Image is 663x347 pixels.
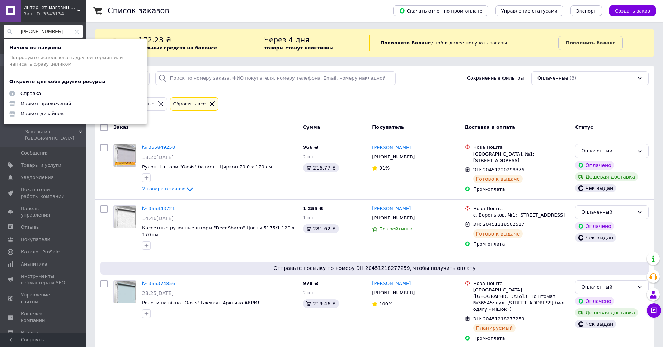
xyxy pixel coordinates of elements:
a: [PERSON_NAME] [372,280,411,287]
span: Доставка и оплата [465,124,515,130]
span: ЭН: 20451218277259 [473,316,525,322]
span: 0 [79,129,82,142]
span: Через 4 дня [264,35,309,44]
div: Оплачено [575,161,614,170]
span: 14:46[DATE] [142,215,174,221]
a: Справка [4,89,46,99]
button: Создать заказ [609,5,656,16]
span: 23:25[DATE] [142,290,174,296]
a: № 355374856 [142,281,175,286]
div: Чек выдан [575,320,616,328]
div: Откройте для себя другие ресурсы [4,79,111,85]
span: 2 шт. [303,290,316,295]
span: 100% [379,301,392,306]
span: (3) [570,75,576,81]
div: Чек выдан [575,184,616,192]
span: Каталог ProSale [21,249,60,255]
a: Рулонні штори "Oasis" батист - Циркон 70.0 x 170 cм [142,164,272,170]
b: товары станут неактивны [264,45,334,51]
span: Товары и услуги [21,162,61,168]
span: -172.23 ₴ [136,35,171,44]
div: , чтоб и далее получать заказы [369,35,558,51]
div: 216.77 ₴ [303,163,339,172]
b: Пополнить баланс [566,40,615,46]
a: № 355849258 [142,144,175,150]
a: Фото товару [113,280,136,303]
div: [GEOGRAPHIC_DATA], №1: [STREET_ADDRESS] [473,151,570,164]
span: Оплаченные [537,75,568,82]
div: Справка [15,89,46,99]
a: Фото товару [113,144,136,167]
div: Ваш ID: 3343134 [23,11,86,17]
span: ЭН: 20451220298376 [473,167,525,172]
div: Готово к выдаче [473,175,523,183]
div: Пром-оплата [473,335,570,342]
div: Оплачено [575,222,614,230]
span: Отзывы [21,224,40,230]
a: Маркет приложений [4,99,77,109]
span: Статус [575,124,593,130]
span: Маркет [21,329,39,336]
a: № 355443721 [142,206,175,211]
div: 281.62 ₴ [303,224,339,233]
span: 91% [379,165,390,171]
span: 13:20[DATE] [142,155,174,160]
span: ЭН: 20451218502517 [473,222,525,227]
span: Экспорт [576,8,596,14]
button: Экспорт [570,5,602,16]
span: Управление статусами [501,8,558,14]
div: Нова Пошта [473,144,570,151]
span: 2 товара в заказе [142,186,185,191]
h1: Список заказов [108,6,169,15]
span: 2 шт. [303,154,316,160]
a: Пополнить баланс [558,36,623,50]
button: Чат с покупателем [647,303,661,318]
span: Покупатель [372,124,404,130]
span: Покупатели [21,236,50,243]
a: [PERSON_NAME] [372,144,411,151]
button: Управление статусами [495,5,563,16]
span: Панель управления [21,205,66,218]
span: Заказ [113,124,129,130]
span: Интернет-магазин Уют [23,4,77,11]
div: Маркет дизайнов [15,109,69,119]
a: Создать заказ [602,8,656,13]
span: Сообщения [21,150,49,156]
span: Отправьте посылку по номеру ЭН 20451218277259, чтобы получить оплату [103,265,646,272]
a: Маркет дизайнов [4,109,69,119]
div: Пром-оплата [473,186,570,192]
span: 1 шт. [303,215,316,220]
img: Фото товару [114,281,136,303]
span: 966 ₴ [303,144,318,150]
input: Поиск по номеру заказа, ФИО покупателя, номеру телефона, Email, номеру накладной [155,71,396,85]
span: [PHONE_NUMBER] [372,290,415,295]
div: Оплаченный [581,147,634,155]
div: Оплаченный [581,284,634,291]
span: 978 ₴ [303,281,318,286]
a: [PERSON_NAME] [372,205,411,212]
span: Управление сайтом [21,292,66,305]
a: 2 товара в заказе [142,186,194,191]
div: Нова Пошта [473,280,570,287]
a: Ролети на вікна "Oasis" Блекаут Арктика АКРИЛ [142,300,261,305]
span: Создать заказ [615,8,650,14]
a: Кассетные рулонные шторы "DecoSharm" Цветы 5175/1 120 х 170 см [142,225,295,237]
img: Фото товару [114,144,136,167]
span: Уведомления [21,174,53,181]
span: Скачать отчет по пром-оплате [399,8,483,14]
div: Оплаченный [581,209,634,216]
div: Готово к выдаче [473,229,523,238]
span: Сумма [303,124,320,130]
div: Попробуйте использовать другой термин или написать фразу целиком [4,39,147,68]
div: Сбросить все [172,100,207,108]
span: Сохраненные фильтры: [467,75,526,82]
span: [PHONE_NUMBER] [372,154,415,160]
div: Планируемый [473,324,516,332]
span: Заказы из [GEOGRAPHIC_DATA] [25,129,79,142]
div: с. Вороньков, №1: [STREET_ADDRESS] [473,212,570,218]
div: 219.46 ₴ [303,299,339,308]
span: Без рейтинга [379,226,412,232]
a: Фото товару [113,205,136,228]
